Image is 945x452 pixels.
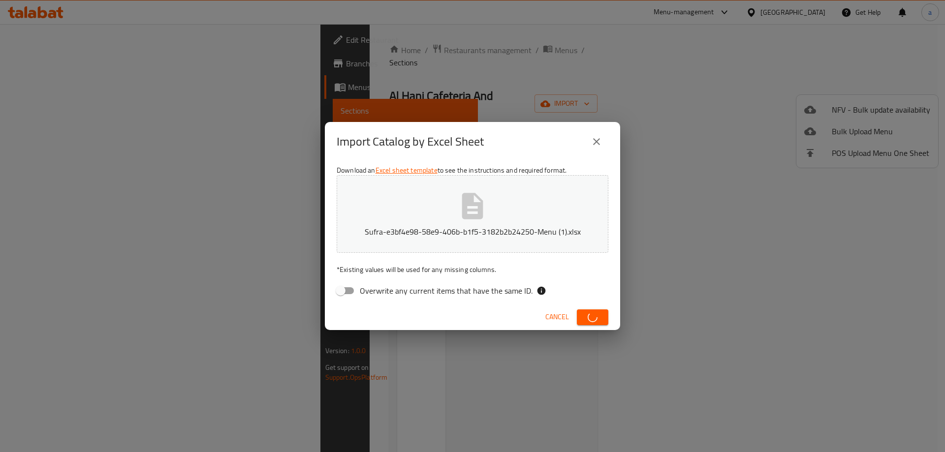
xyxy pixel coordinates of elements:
button: Cancel [541,308,573,326]
p: Sufra-e3bf4e98-58e9-406b-b1f5-3182b2b24250-Menu (1).xlsx [352,226,593,238]
h2: Import Catalog by Excel Sheet [337,134,484,150]
a: Excel sheet template [376,164,438,177]
button: Sufra-e3bf4e98-58e9-406b-b1f5-3182b2b24250-Menu (1).xlsx [337,175,608,253]
p: Existing values will be used for any missing columns. [337,265,608,274]
span: Overwrite any current items that have the same ID. [360,285,533,297]
svg: If the overwrite option isn't selected, then the items that match an existing ID will be ignored ... [536,286,546,296]
button: close [585,130,608,153]
div: Download an to see the instructions and required format. [325,161,620,304]
span: Cancel [545,311,569,323]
